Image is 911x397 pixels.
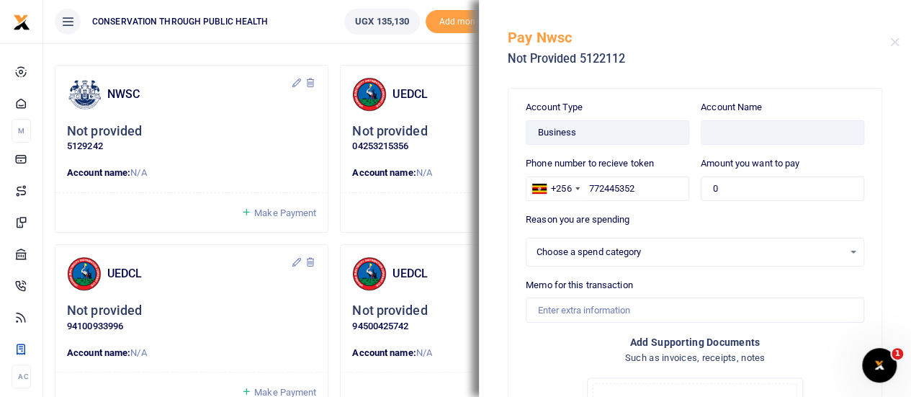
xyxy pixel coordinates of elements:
label: Amount you want to pay [701,156,799,171]
li: Toup your wallet [426,10,498,34]
h4: Such as invoices, receipts, notes [526,350,864,366]
img: logo-small [13,14,30,31]
div: Click to update [67,123,316,154]
h4: Add supporting Documents [526,334,864,350]
p: 94100933996 [67,319,316,334]
input: Enter a amount [701,177,864,201]
span: N/A [416,347,432,358]
div: Click to update [352,303,601,334]
div: +256 [551,182,571,196]
label: Account Type [526,100,583,115]
p: 94500425742 [352,319,601,334]
li: M [12,119,31,143]
h5: Not provided [67,123,142,140]
h5: Not provided [352,123,427,140]
span: N/A [130,347,146,358]
label: Memo for this transaction [526,278,633,293]
a: logo-small logo-large logo-large [13,16,30,27]
a: Add money [426,15,498,26]
input: Enter extra information [526,298,864,322]
iframe: Intercom live chat [862,348,897,383]
h5: Not provided [67,303,142,319]
li: Wallet ballance [338,9,426,35]
div: Click to update [67,303,316,334]
h5: Pay Nwsc [508,29,890,46]
h4: NWSC [107,86,291,102]
span: N/A [416,167,432,178]
div: Click to update [352,123,601,154]
strong: Account name: [67,167,130,178]
p: 5129242 [67,139,316,154]
h4: UEDCL [392,86,576,102]
span: 1 [892,348,903,360]
strong: Account name: [67,347,130,358]
span: Choose a spend category [537,245,843,259]
h5: Not Provided 5122112 [508,52,890,66]
label: Phone number to recieve token [526,156,654,171]
span: N/A [130,167,146,178]
h5: Not provided [352,303,427,319]
label: Reason you are spending [526,213,629,227]
button: Close [890,37,899,47]
li: Ac [12,365,31,388]
strong: Account name: [352,347,416,358]
span: CONSERVATION THROUGH PUBLIC HEALTH [86,15,274,28]
span: Add money [426,10,498,34]
p: 04253215356 [352,139,601,154]
span: Make Payment [254,208,316,218]
span: UGX 135,130 [355,14,409,29]
label: Account Name [701,100,762,115]
div: Uganda: +256 [526,177,584,200]
h4: UEDCL [107,266,291,282]
a: UGX 135,130 [344,9,420,35]
h4: UEDCL [392,266,576,282]
strong: Account name: [352,167,416,178]
a: Make Payment [241,205,316,221]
